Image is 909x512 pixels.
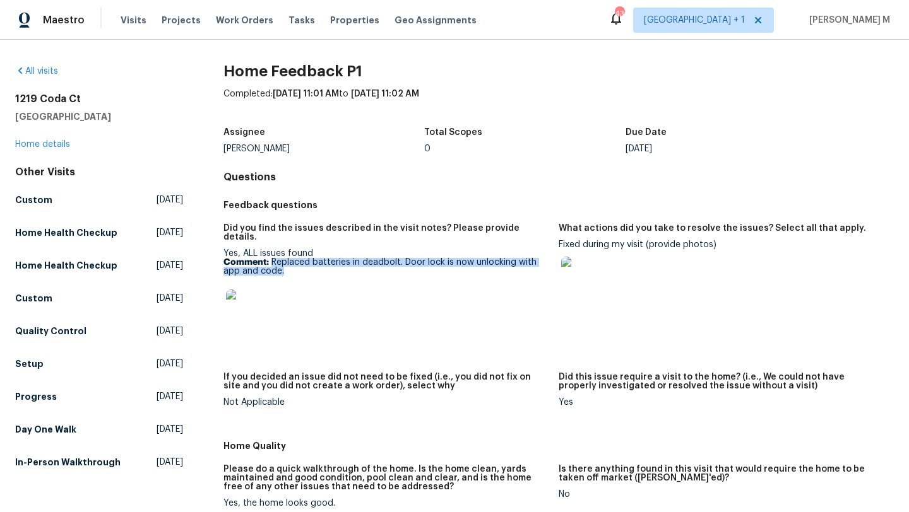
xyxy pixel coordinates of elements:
h5: Assignee [223,128,265,137]
div: No [559,490,884,499]
h5: [GEOGRAPHIC_DATA] [15,110,183,123]
span: [DATE] [157,259,183,272]
span: Maestro [43,14,85,26]
h5: Total Scopes [424,128,482,137]
h5: Quality Control [15,325,86,337]
a: Custom[DATE] [15,287,183,310]
h5: Day One Walk [15,423,76,436]
a: Home Health Checkup[DATE] [15,221,183,244]
span: Tasks [288,16,315,25]
span: [DATE] 11:02 AM [351,90,419,98]
h2: Home Feedback P1 [223,65,894,78]
span: [DATE] [157,194,183,206]
h5: Setup [15,358,44,370]
a: Day One Walk[DATE] [15,418,183,441]
h5: Did this issue require a visit to the home? (i.e., We could not have properly investigated or res... [559,373,884,390]
div: Not Applicable [223,398,549,407]
span: [DATE] 11:01 AM [273,90,339,98]
a: Progress[DATE] [15,385,183,408]
a: In-Person Walkthrough[DATE] [15,451,183,474]
a: Custom[DATE] [15,189,183,211]
h5: Custom [15,292,52,305]
h5: Feedback questions [223,199,894,211]
span: Visits [121,14,146,26]
a: Quality Control[DATE] [15,320,183,342]
h5: Did you find the issues described in the visit notes? Please provide details. [223,224,549,241]
p: Replaced batteries in deadbolt. Door lock is now unlocking with app and code. [223,258,549,276]
h5: If you decided an issue did not need to be fixed (i.e., you did not fix on site and you did not c... [223,373,549,390]
h5: Custom [15,194,52,206]
span: [DATE] [157,390,183,403]
div: Yes [559,398,884,407]
h5: Due Date [626,128,667,137]
h5: Please do a quick walkthrough of the home. Is the home clean, yards maintained and good condition... [223,465,549,491]
h5: Is there anything found in this visit that would require the home to be taken off market ([PERSON... [559,465,884,482]
span: [DATE] [157,226,183,239]
h5: In-Person Walkthrough [15,456,121,468]
div: Fixed during my visit (provide photos) [559,240,884,305]
span: Projects [162,14,201,26]
div: 0 [424,144,626,153]
h2: 1219 Coda Ct [15,93,183,105]
h5: Home Health Checkup [15,259,117,272]
span: [GEOGRAPHIC_DATA] + 1 [644,14,745,26]
div: Yes, ALL issues found [223,249,549,337]
div: [PERSON_NAME] [223,144,425,153]
a: Home details [15,140,70,149]
span: [PERSON_NAME] M [804,14,890,26]
h5: What actions did you take to resolve the issues? Select all that apply. [559,224,866,233]
b: Comment: [223,258,269,267]
span: Work Orders [216,14,273,26]
a: All visits [15,67,58,76]
div: Completed: to [223,88,894,120]
span: [DATE] [157,456,183,468]
div: 43 [615,8,624,20]
h5: Progress [15,390,57,403]
div: [DATE] [626,144,827,153]
a: Home Health Checkup[DATE] [15,254,183,277]
span: [DATE] [157,292,183,305]
span: Properties [330,14,379,26]
div: Yes, the home looks good. [223,499,549,508]
span: [DATE] [157,358,183,370]
span: [DATE] [157,423,183,436]
span: [DATE] [157,325,183,337]
h5: Home Quality [223,439,894,452]
span: Geo Assignments [395,14,477,26]
a: Setup[DATE] [15,352,183,375]
div: Other Visits [15,166,183,178]
h4: Questions [223,171,894,183]
h5: Home Health Checkup [15,226,117,239]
